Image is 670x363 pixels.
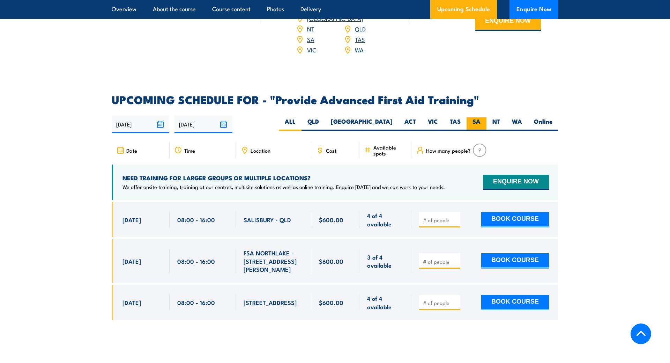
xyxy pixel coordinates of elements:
input: From date [112,115,169,133]
span: [DATE] [122,216,141,224]
label: QLD [301,117,325,131]
span: How many people? [426,147,471,153]
span: 3 of 4 available [367,253,404,269]
label: VIC [422,117,444,131]
span: Cost [326,147,336,153]
h4: NEED TRAINING FOR LARGER GROUPS OR MULTIPLE LOCATIONS? [122,174,445,182]
span: SALISBURY - QLD [244,216,291,224]
label: ALL [279,117,301,131]
label: WA [506,117,528,131]
input: # of people [423,258,458,265]
span: 4 of 4 available [367,294,404,311]
span: [DATE] [122,298,141,306]
span: Location [251,147,270,153]
span: 08:00 - 16:00 [177,298,215,306]
span: 08:00 - 16:00 [177,257,215,265]
a: QLD [355,24,366,33]
a: WA [355,45,364,54]
span: $600.00 [319,216,343,224]
label: NT [486,117,506,131]
a: TAS [355,35,365,43]
span: Date [126,147,137,153]
input: # of people [423,299,458,306]
a: NT [307,24,314,33]
button: ENQUIRE NOW [475,12,541,31]
label: [GEOGRAPHIC_DATA] [325,117,399,131]
label: Online [528,117,558,131]
span: FSA NORTHLAKE - [STREET_ADDRESS][PERSON_NAME] [244,249,304,273]
a: SA [307,35,314,43]
label: TAS [444,117,467,131]
span: 08:00 - 16:00 [177,216,215,224]
span: Time [184,147,195,153]
a: VIC [307,45,316,54]
button: BOOK COURSE [481,295,549,310]
span: [STREET_ADDRESS] [244,298,297,306]
button: ENQUIRE NOW [483,175,549,190]
button: BOOK COURSE [481,212,549,227]
span: [DATE] [122,257,141,265]
span: $600.00 [319,257,343,265]
p: We offer onsite training, training at our centres, multisite solutions as well as online training... [122,183,445,190]
span: Available spots [373,144,407,156]
input: To date [174,115,232,133]
label: ACT [399,117,422,131]
h2: UPCOMING SCHEDULE FOR - "Provide Advanced First Aid Training" [112,94,558,104]
label: SA [467,117,486,131]
button: BOOK COURSE [481,253,549,269]
span: $600.00 [319,298,343,306]
span: 4 of 4 available [367,211,404,228]
input: # of people [423,217,458,224]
